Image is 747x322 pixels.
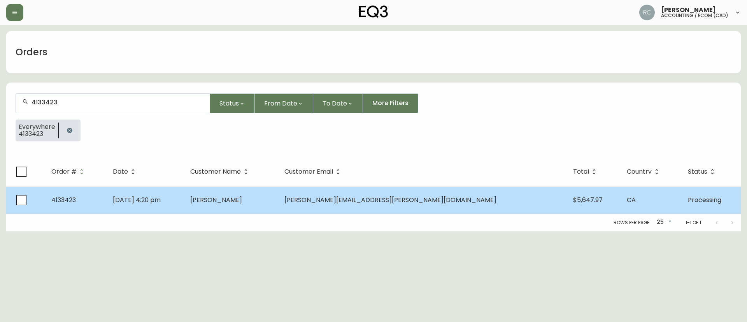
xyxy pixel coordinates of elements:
[661,7,716,13] span: [PERSON_NAME]
[51,169,77,174] span: Order #
[573,169,589,174] span: Total
[19,130,55,137] span: 4133423
[51,168,87,175] span: Order #
[661,13,728,18] h5: accounting / ecom (cad)
[190,169,241,174] span: Customer Name
[19,123,55,130] span: Everywhere
[363,93,418,113] button: More Filters
[16,46,47,59] h1: Orders
[284,168,343,175] span: Customer Email
[113,169,128,174] span: Date
[654,216,673,229] div: 25
[688,169,707,174] span: Status
[627,169,652,174] span: Country
[323,99,347,108] span: To Date
[210,93,255,113] button: Status
[627,168,662,175] span: Country
[688,195,721,204] span: Processing
[372,99,409,107] span: More Filters
[51,195,76,204] span: 4133423
[113,168,138,175] span: Date
[686,219,701,226] p: 1-1 of 1
[313,93,363,113] button: To Date
[359,5,388,18] img: logo
[627,195,636,204] span: CA
[264,99,297,108] span: From Date
[255,93,313,113] button: From Date
[284,195,496,204] span: [PERSON_NAME][EMAIL_ADDRESS][PERSON_NAME][DOMAIN_NAME]
[688,168,717,175] span: Status
[113,195,161,204] span: [DATE] 4:20 pm
[32,99,203,106] input: Search
[639,5,655,20] img: f4ba4e02bd060be8f1386e3ca455bd0e
[573,195,603,204] span: $5,647.97
[190,168,251,175] span: Customer Name
[573,168,599,175] span: Total
[219,99,239,108] span: Status
[614,219,651,226] p: Rows per page:
[284,169,333,174] span: Customer Email
[190,195,242,204] span: [PERSON_NAME]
